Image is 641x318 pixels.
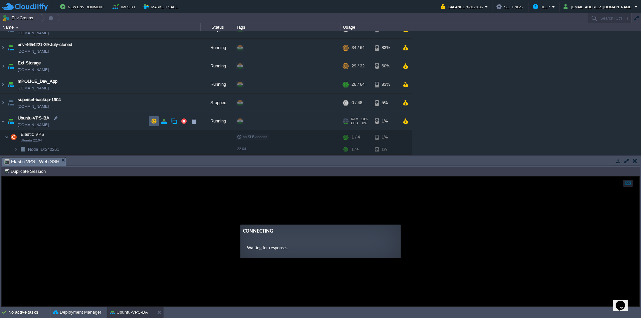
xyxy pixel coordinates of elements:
[6,112,15,130] img: AMDAwAAAACH5BAEAAAAALAAAAAABAAEAAAICRAEAOw==
[18,30,49,36] a: [DOMAIN_NAME]
[6,57,15,75] img: AMDAwAAAACH5BAEAAAAALAAAAAABAAEAAAICRAEAOw==
[6,75,15,93] img: AMDAwAAAACH5BAEAAAAALAAAAAABAAEAAAICRAEAOw==
[375,75,397,93] div: 83%
[4,168,48,174] button: Duplicate Session
[2,3,48,11] img: CloudJiffy
[237,135,267,139] span: no SLB access
[16,27,19,28] img: AMDAwAAAACH5BAEAAAAALAAAAAABAAEAAAICRAEAOw==
[53,309,101,316] button: Deployment Manager
[352,130,360,144] div: 1 / 4
[14,144,18,154] img: AMDAwAAAACH5BAEAAAAALAAAAAABAAEAAAICRAEAOw==
[201,39,234,57] div: Running
[361,121,367,125] span: 8%
[237,147,246,151] span: 22.04
[18,121,49,128] span: [DOMAIN_NAME]
[18,115,49,121] a: Ubuntu-VPS-BA
[533,3,552,11] button: Help
[375,57,397,75] div: 60%
[361,117,368,121] span: 10%
[351,121,358,125] span: CPU
[0,112,6,130] img: AMDAwAAAACH5BAEAAAAALAAAAAABAAEAAAICRAEAOw==
[18,66,49,73] span: [DOMAIN_NAME]
[6,94,15,112] img: AMDAwAAAACH5BAEAAAAALAAAAAABAAEAAAICRAEAOw==
[2,13,35,23] button: Env Groups
[4,157,59,166] span: Elastic VPS : Web SSH
[234,23,341,31] div: Tags
[18,60,41,66] a: Ext Storage
[28,147,45,152] span: Node ID:
[441,3,485,11] button: Balance ₹-9178.36
[201,57,234,75] div: Running
[0,75,6,93] img: AMDAwAAAACH5BAEAAAAALAAAAAABAAEAAAICRAEAOw==
[6,39,15,57] img: AMDAwAAAACH5BAEAAAAALAAAAAABAAEAAAICRAEAOw==
[0,57,6,75] img: AMDAwAAAACH5BAEAAAAALAAAAAABAAEAAAICRAEAOw==
[201,75,234,93] div: Running
[352,94,362,112] div: 0 / 48
[201,23,234,31] div: Status
[18,41,72,48] a: env-4654221-29-July-cloned
[144,3,180,11] button: Marketplace
[352,75,365,93] div: 26 / 64
[113,3,138,11] button: Import
[341,23,412,31] div: Usage
[27,146,60,152] a: Node ID:240261
[241,51,396,59] div: Connecting
[352,144,359,154] div: 1 / 4
[18,85,49,91] a: [DOMAIN_NAME]
[18,78,57,85] a: mPOLICE_Dev_App
[18,103,49,110] a: [DOMAIN_NAME]
[110,309,148,316] button: Ubuntu-VPS-BA
[375,144,397,154] div: 1%
[201,94,234,112] div: Stopped
[20,132,45,137] a: Elastic VPSUbuntu 22.04
[375,130,397,144] div: 1%
[21,138,42,142] span: Ubuntu 22.04
[201,112,234,130] div: Running
[375,39,397,57] div: 83%
[375,112,397,130] div: 1%
[18,96,61,103] a: superset-backup-1904
[352,39,365,57] div: 34 / 64
[1,23,200,31] div: Name
[18,48,49,55] a: [DOMAIN_NAME]
[0,94,6,112] img: AMDAwAAAACH5BAEAAAAALAAAAAABAAEAAAICRAEAOw==
[18,144,27,154] img: AMDAwAAAACH5BAEAAAAALAAAAAABAAEAAAICRAEAOw==
[60,3,106,11] button: New Environment
[375,94,397,112] div: 5%
[351,117,358,121] span: RAM
[564,3,634,11] button: [EMAIL_ADDRESS][DOMAIN_NAME]
[245,68,392,75] p: Waiting for response...
[352,57,365,75] div: 29 / 32
[496,3,524,11] button: Settings
[613,291,634,311] iframe: chat widget
[27,146,60,152] span: 240261
[9,130,18,144] img: AMDAwAAAACH5BAEAAAAALAAAAAABAAEAAAICRAEAOw==
[8,307,50,318] div: No active tasks
[20,131,45,137] span: Elastic VPS
[0,39,6,57] img: AMDAwAAAACH5BAEAAAAALAAAAAABAAEAAAICRAEAOw==
[5,130,9,144] img: AMDAwAAAACH5BAEAAAAALAAAAAABAAEAAAICRAEAOw==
